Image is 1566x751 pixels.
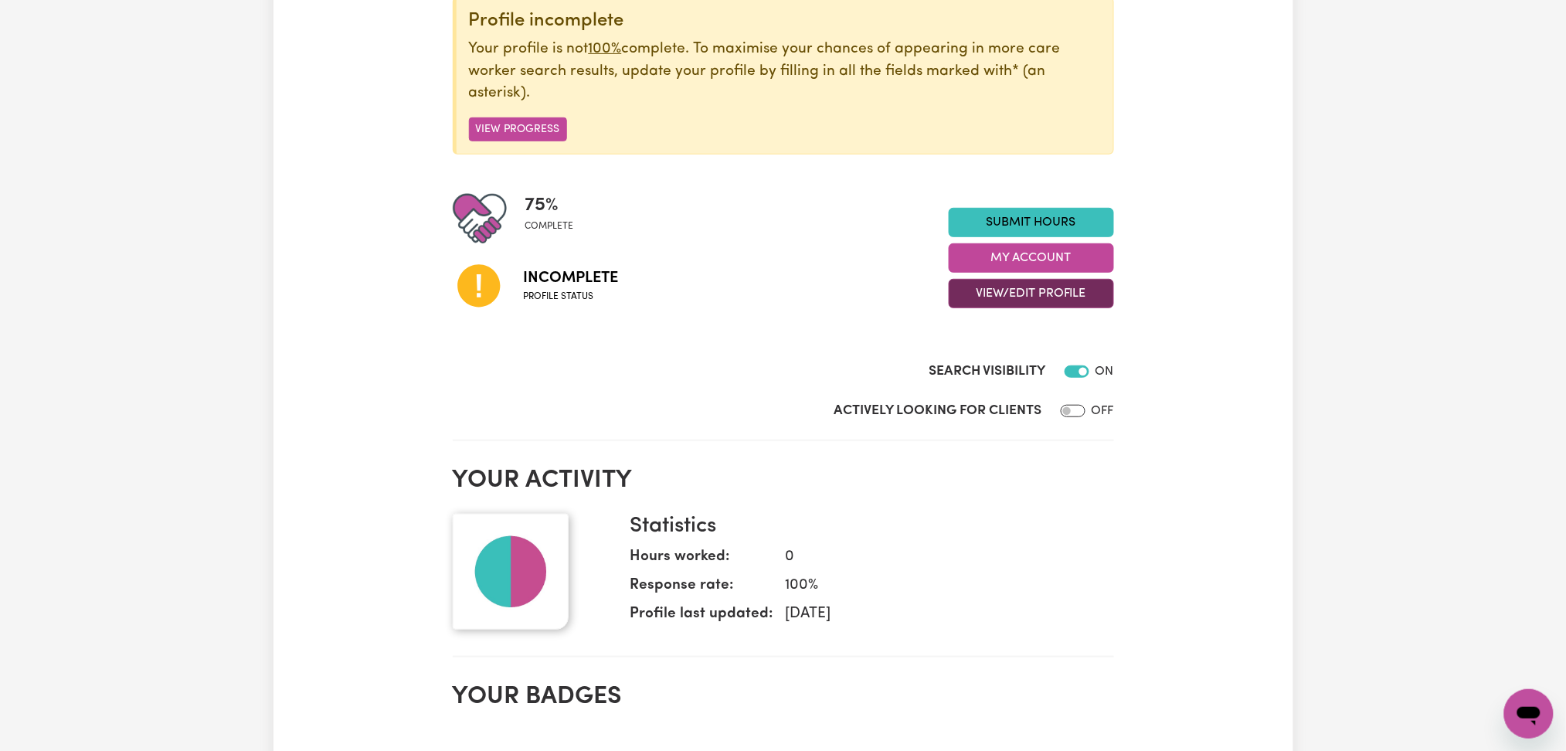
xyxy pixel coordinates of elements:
[469,10,1101,32] div: Profile incomplete
[949,208,1114,237] a: Submit Hours
[773,603,1102,626] dd: [DATE]
[525,192,574,219] span: 75 %
[929,362,1046,382] label: Search Visibility
[525,192,586,246] div: Profile completeness: 75%
[630,575,773,603] dt: Response rate:
[773,575,1102,597] dd: 100 %
[773,546,1102,569] dd: 0
[834,401,1042,421] label: Actively Looking for Clients
[469,39,1101,105] p: Your profile is not complete. To maximise your chances of appearing in more care worker search re...
[949,279,1114,308] button: View/Edit Profile
[525,219,574,233] span: complete
[1504,689,1554,739] iframe: Button to launch messaging window
[1096,365,1114,378] span: ON
[589,42,622,56] u: 100%
[453,466,1114,495] h2: Your activity
[1092,405,1114,417] span: OFF
[949,243,1114,273] button: My Account
[469,117,567,141] button: View Progress
[453,514,569,630] img: Your profile picture
[630,603,773,632] dt: Profile last updated:
[524,290,619,304] span: Profile status
[630,546,773,575] dt: Hours worked:
[453,682,1114,712] h2: Your badges
[524,267,619,290] span: Incomplete
[630,514,1102,540] h3: Statistics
